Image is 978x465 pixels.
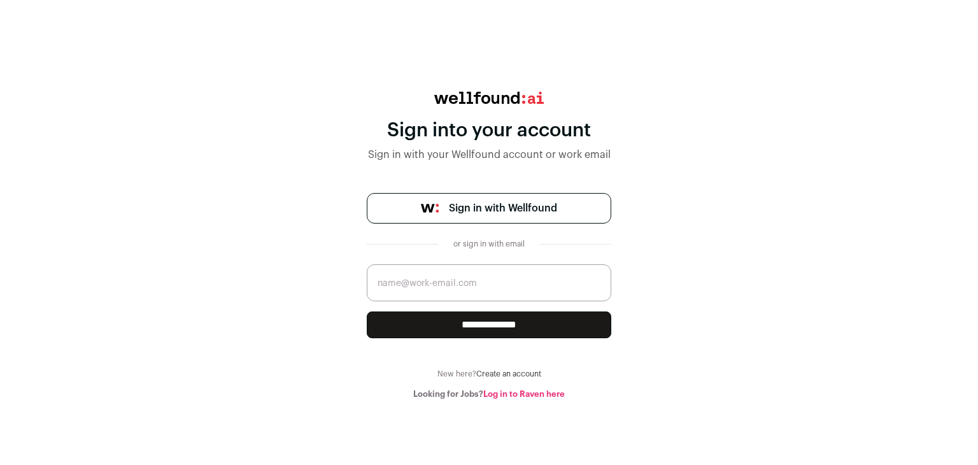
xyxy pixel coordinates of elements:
[448,239,530,249] div: or sign in with email
[367,147,611,162] div: Sign in with your Wellfound account or work email
[449,201,557,216] span: Sign in with Wellfound
[483,390,565,398] a: Log in to Raven here
[434,92,544,104] img: wellfound:ai
[367,264,611,301] input: name@work-email.com
[367,389,611,399] div: Looking for Jobs?
[367,369,611,379] div: New here?
[367,193,611,224] a: Sign in with Wellfound
[476,370,541,378] a: Create an account
[367,119,611,142] div: Sign into your account
[421,204,439,213] img: wellfound-symbol-flush-black-fb3c872781a75f747ccb3a119075da62bfe97bd399995f84a933054e44a575c4.png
